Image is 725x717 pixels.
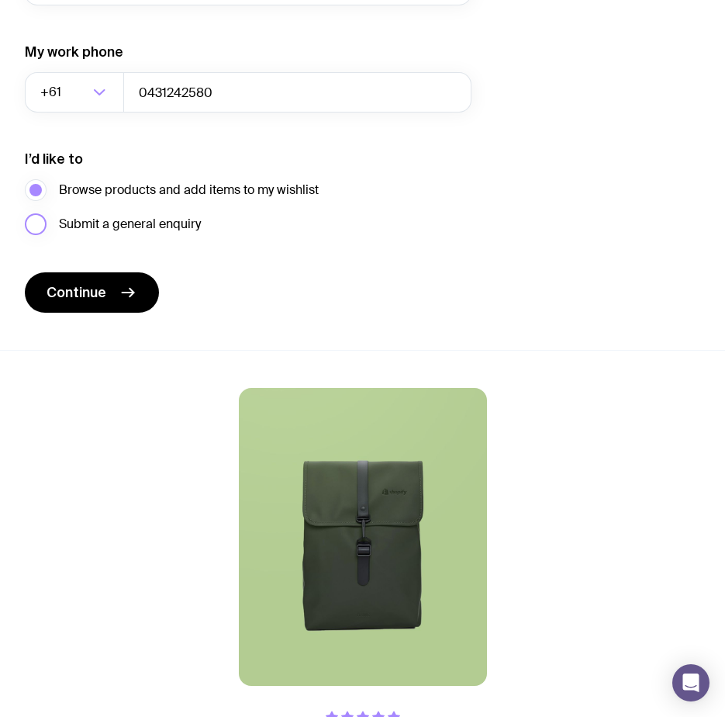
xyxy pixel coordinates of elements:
[25,272,159,313] button: Continue
[25,150,83,168] label: I’d like to
[123,72,471,113] input: 0400123456
[40,72,64,113] span: +61
[59,215,201,234] span: Submit a general enquiry
[59,181,319,199] span: Browse products and add items to my wishlist
[25,72,124,113] div: Search for option
[47,283,106,302] span: Continue
[64,72,88,113] input: Search for option
[25,43,123,61] label: My work phone
[672,664,709,701] div: Open Intercom Messenger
